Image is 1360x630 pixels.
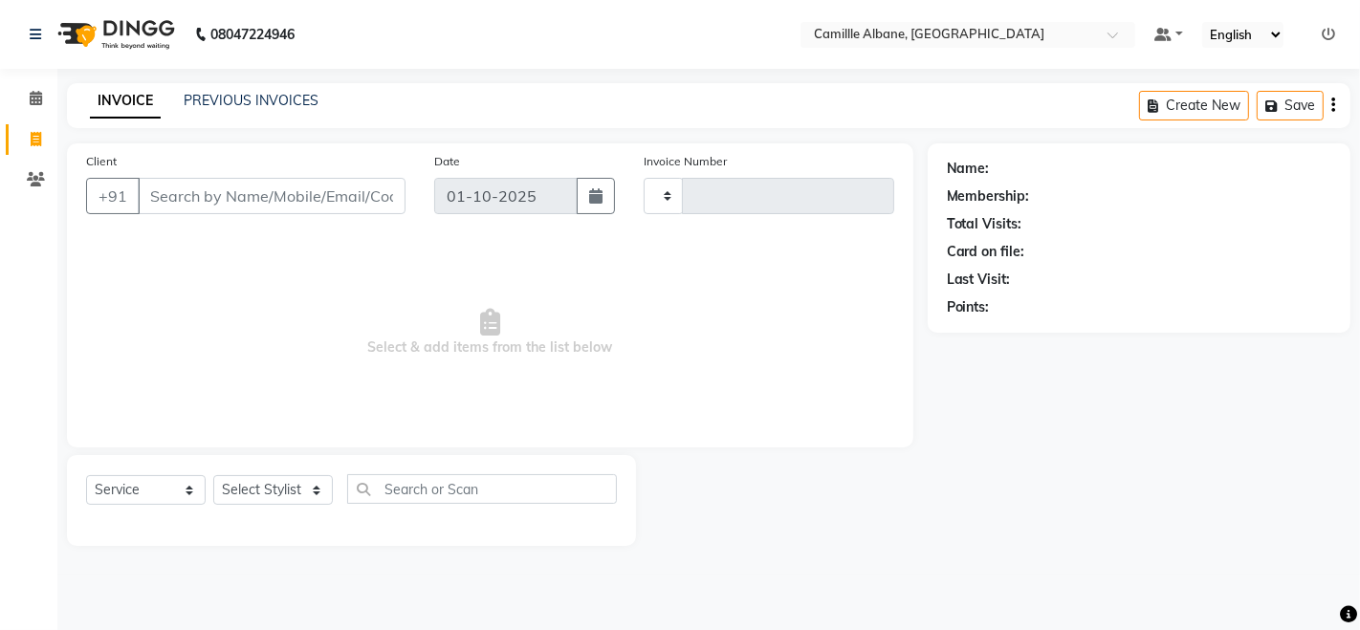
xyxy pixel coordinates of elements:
div: Membership: [947,186,1030,206]
input: Search by Name/Mobile/Email/Code [138,178,406,214]
input: Search or Scan [347,474,617,504]
button: Create New [1139,91,1249,120]
div: Total Visits: [947,214,1022,234]
div: Points: [947,297,990,317]
a: INVOICE [90,84,161,119]
label: Date [434,153,460,170]
img: logo [49,8,180,61]
span: Select & add items from the list below [86,237,894,428]
b: 08047224946 [210,8,295,61]
label: Client [86,153,117,170]
div: Card on file: [947,242,1025,262]
a: PREVIOUS INVOICES [184,92,318,109]
div: Name: [947,159,990,179]
button: Save [1257,91,1324,120]
button: +91 [86,178,140,214]
label: Invoice Number [644,153,727,170]
div: Last Visit: [947,270,1011,290]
